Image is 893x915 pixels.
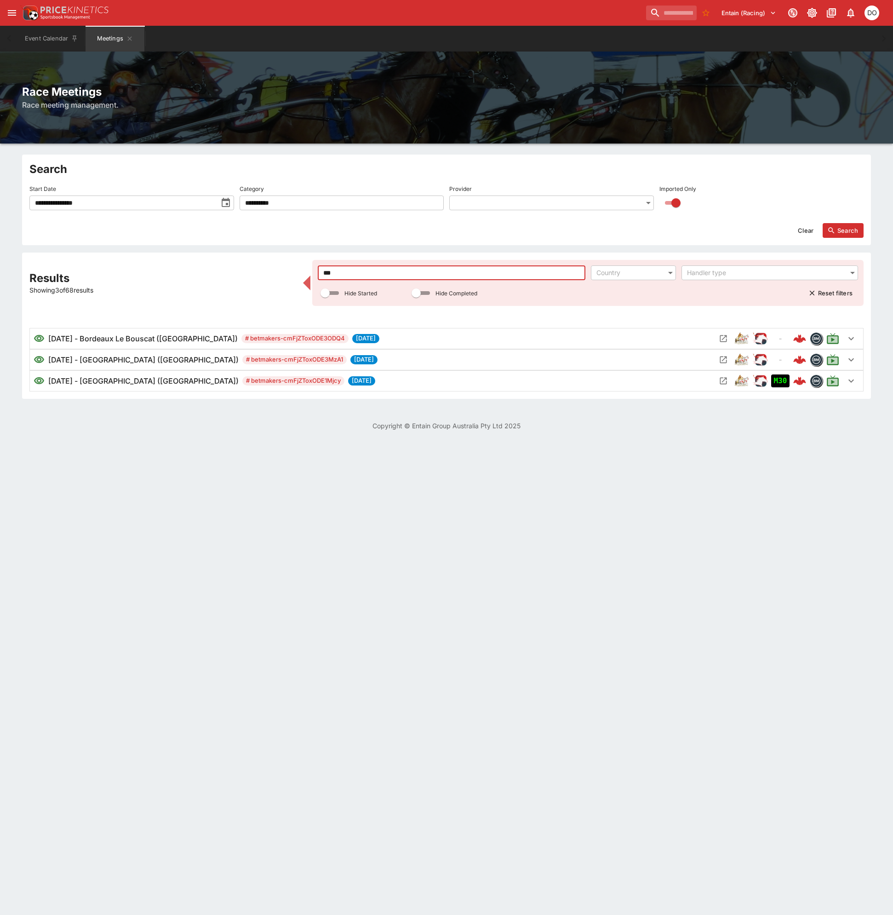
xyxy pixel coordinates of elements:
svg: Live [826,332,839,345]
svg: Visible [34,354,45,365]
div: betmakers [810,332,823,345]
span: [DATE] [348,376,375,386]
img: betmakers.png [810,333,822,345]
img: logo-cerberus--red.svg [793,353,806,366]
button: Connected to PK [784,5,801,21]
h2: Search [29,162,864,176]
img: Sportsbook Management [40,15,90,19]
h6: [DATE] - [GEOGRAPHIC_DATA] ([GEOGRAPHIC_DATA]) [48,375,239,386]
img: PriceKinetics [40,6,109,13]
img: racing.png [753,352,767,367]
button: Clear [792,223,819,238]
svg: Visible [34,375,45,386]
button: Select Tenant [716,6,782,20]
button: Reset filters [803,286,858,300]
span: # betmakers-cmFjZToxODE3MzA1 [242,355,347,364]
p: Showing 3 of 68 results [29,285,298,295]
span: # betmakers-cmFjZToxODE1Mjcy [242,376,344,386]
p: Provider [449,185,472,193]
button: Search [823,223,864,238]
img: logo-cerberus--red.svg [793,374,806,387]
div: ParallelRacing Handler [753,352,767,367]
button: Daniel Olerenshaw [862,3,882,23]
p: Hide Started [344,289,377,297]
h6: [DATE] - Bordeaux Le Bouscat ([GEOGRAPHIC_DATA]) [48,333,238,344]
img: harness_racing.png [734,331,749,346]
div: harness_racing [734,331,749,346]
button: toggle date time picker [218,195,234,211]
button: Notifications [842,5,859,21]
button: Meetings [86,26,144,52]
h6: [DATE] - [GEOGRAPHIC_DATA] ([GEOGRAPHIC_DATA]) [48,354,239,365]
div: Imported to Jetbet as UNCONFIRMED [771,374,790,387]
p: Start Date [29,185,56,193]
button: open drawer [4,5,20,21]
span: [DATE] [350,355,378,364]
svg: Visible [34,333,45,344]
div: No Jetbet [771,332,790,345]
button: Toggle light/dark mode [804,5,820,21]
span: # betmakers-cmFjZToxODE3ODQ4 [241,334,349,343]
div: Handler type [687,268,843,277]
img: racing.png [753,331,767,346]
img: betmakers.png [810,375,822,387]
div: betmakers [810,374,823,387]
button: Open Meeting [716,331,731,346]
button: Documentation [823,5,840,21]
button: No Bookmarks [698,6,713,20]
h2: Race Meetings [22,85,871,99]
p: Hide Completed [435,289,477,297]
button: Open Meeting [716,352,731,367]
div: Daniel Olerenshaw [864,6,879,20]
input: search [646,6,697,20]
div: ParallelRacing Handler [753,331,767,346]
svg: Live [826,353,839,366]
img: betmakers.png [810,354,822,366]
img: harness_racing.png [734,374,749,388]
img: harness_racing.png [734,352,749,367]
button: Open Meeting [716,374,731,388]
h6: Race meeting management. [22,99,871,110]
img: logo-cerberus--red.svg [793,332,806,345]
img: racing.png [753,374,767,388]
p: Category [240,185,264,193]
div: ParallelRacing Handler [753,374,767,388]
button: Event Calendar [19,26,84,52]
span: [DATE] [352,334,379,343]
div: betmakers [810,353,823,366]
p: Imported Only [659,185,696,193]
div: Country [596,268,662,277]
div: No Jetbet [771,353,790,366]
div: harness_racing [734,352,749,367]
img: PriceKinetics Logo [20,4,39,22]
h2: Results [29,271,298,285]
div: harness_racing [734,374,749,388]
svg: Live [826,374,839,387]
